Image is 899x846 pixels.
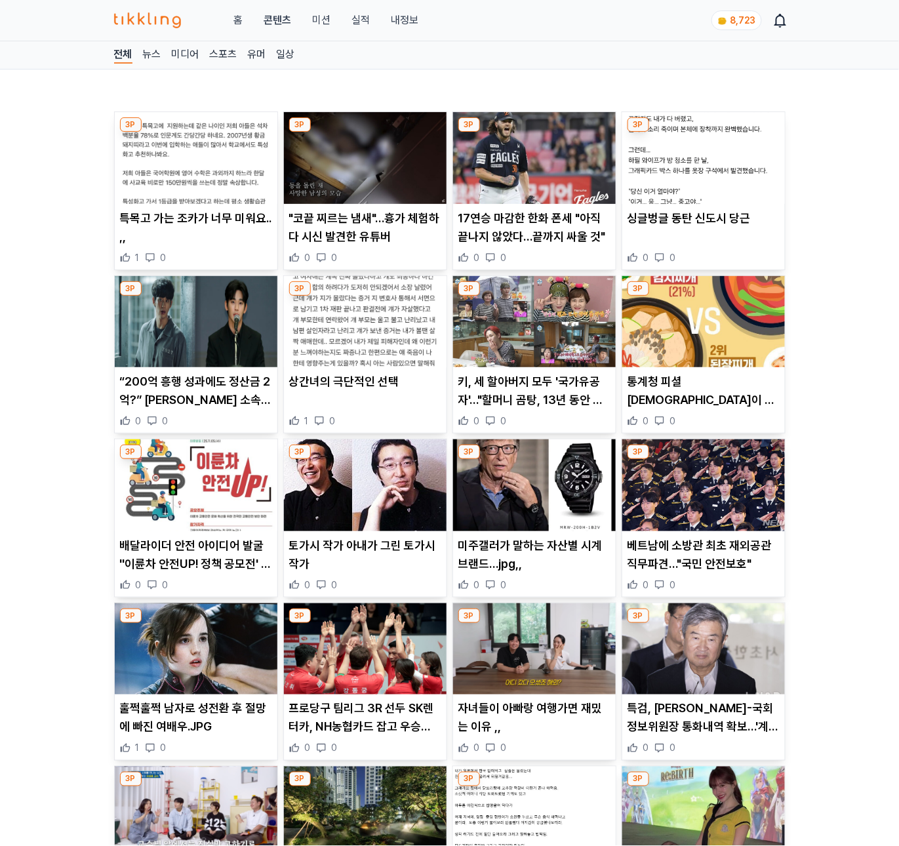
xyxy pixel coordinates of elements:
span: 0 [501,251,507,264]
a: 스포츠 [210,47,237,64]
img: “200억 흥행 성과에도 정산금 2억?” 김수현 소속사 공식 입장 [115,276,277,368]
a: 전체 [114,47,132,64]
div: 3P [628,117,649,132]
img: 특검, 조태용-국회 정보위원장 통화내역 확보…'계엄 미보고' 수사 [622,603,785,695]
span: 1 [136,251,140,264]
p: 토가시 작가 아내가 그린 토가시 작가 [289,536,441,573]
a: 뉴스 [143,47,161,64]
div: 3P 상간녀의 극단적인 선택 상간녀의 극단적인 선택 1 0 [283,275,447,434]
p: 자녀들이 아빠랑 여행가면 재밌는 이유 ,, [458,700,610,736]
span: 0 [163,414,169,428]
img: 통계청 피셜 한국인이 좋아하는 한식 탑 2 [622,276,785,368]
span: 1 [305,414,309,428]
div: 3P [120,609,142,623]
div: 3P "코끝 찌르는 냄새"…흉가 체험하다 시신 발견한 유튜버 "코끝 찌르는 냄새"…흉가 체험하다 시신 발견한 유튜버 0 0 [283,111,447,270]
span: 0 [305,251,311,264]
div: 3P [628,772,649,786]
div: 3P [289,445,311,459]
a: 콘텐츠 [264,12,291,28]
img: coin [717,16,728,26]
div: 3P [120,445,142,459]
div: 3P [458,281,480,296]
img: 미주갤러가 말하는 자산별 시계 브랜드…jpg,, [453,439,616,531]
p: 프로당구 팀리그 3R 선두 SK렌터카, NH농협카드 잡고 우승 [DEMOGRAPHIC_DATA] [289,700,441,736]
span: 0 [501,578,507,592]
button: 미션 [312,12,330,28]
span: 8,723 [730,15,756,26]
span: 0 [330,414,336,428]
span: 0 [474,578,480,592]
div: 3P [120,117,142,132]
span: 0 [161,742,167,755]
div: 3P [458,117,480,132]
span: 0 [670,742,676,755]
p: 키, 세 할아버지 모두 '국가유공자'…"할머니 곰탕, 13년 동안 냉동실" (나혼산) [458,373,610,409]
a: 일상 [277,47,295,64]
a: 내정보 [391,12,418,28]
span: 0 [332,578,338,592]
div: 3P 프로당구 팀리그 3R 선두 SK렌터카, NH농협카드 잡고 우승 성큼 프로당구 팀리그 3R 선두 SK렌터카, NH농협카드 잡고 우승 [DEMOGRAPHIC_DATA] 0 0 [283,603,447,761]
img: 베트남에 소방관 최초 재외공관 직무파견…"국민 안전보호" [622,439,785,531]
div: 3P 키, 세 할아버지 모두 '국가유공자'…"할머니 곰탕, 13년 동안 냉동실" (나혼산) 키, 세 할아버지 모두 '국가유공자'…"할머니 곰탕, 13년 동안 냉동실" (나혼산... [452,275,616,434]
span: 0 [643,578,649,592]
img: 훌쩍훌쩍 남자로 성전환 후 절망에 빠진 여배우.JPG [115,603,277,695]
img: 상간녀의 극단적인 선택 [284,276,447,368]
div: 3P 싱글벙글 동탄 신도시 당근 싱글벙글 동탄 신도시 당근 0 0 [622,111,786,270]
a: 유머 [248,47,266,64]
span: 0 [474,414,480,428]
p: 싱글벙글 동탄 신도시 당근 [628,209,780,228]
div: 3P “200억 흥행 성과에도 정산금 2억?” 김수현 소속사 공식 입장 “200억 흥행 성과에도 정산금 2억?” [PERSON_NAME] 소속사 공식 입장 0 0 [114,275,278,434]
a: 실적 [351,12,370,28]
div: 3P [289,772,311,786]
div: 3P [628,281,649,296]
span: 0 [643,742,649,755]
div: 3P 17연승 마감한 한화 폰세 "아직 끝나지 않았다…끝까지 싸울 것" 17연승 마감한 한화 폰세 "아직 끝나지 않았다…끝까지 싸울 것" 0 0 [452,111,616,270]
img: 17연승 마감한 한화 폰세 "아직 끝나지 않았다…끝까지 싸울 것" [453,112,616,204]
div: 3P 통계청 피셜 한국인이 좋아하는 한식 탑 2 통계청 피셜 [DEMOGRAPHIC_DATA]이 좋아하는 [DATE] 탑 2 0 0 [622,275,786,434]
span: 0 [474,742,480,755]
p: 미주갤러가 말하는 자산별 시계 브랜드…jpg,, [458,536,610,573]
div: 3P [628,445,649,459]
div: 3P [458,772,480,786]
img: 배달라이더 안전 아이디어 발굴 ''이륜차 안전UP! 정책 공모전' 개최 [115,439,277,531]
span: 0 [501,414,507,428]
p: 통계청 피셜 [DEMOGRAPHIC_DATA]이 좋아하는 [DATE] 탑 2 [628,373,780,409]
p: 베트남에 소방관 최초 재외공관 직무파견…"국민 안전보호" [628,536,780,573]
img: 티끌링 [114,12,182,28]
div: 3P [289,281,311,296]
p: 특목고 가는 조카가 너무 미워요.. ,, [120,209,272,246]
img: 특목고 가는 조카가 너무 미워요.. ,, [115,112,277,204]
img: 토가시 작가 아내가 그린 토가시 작가 [284,439,447,531]
span: 0 [501,742,507,755]
span: 0 [474,251,480,264]
div: 3P [458,445,480,459]
p: 배달라이더 안전 아이디어 발굴 ''이륜차 안전UP! 정책 공모전' 개최 [120,536,272,573]
p: 17연승 마감한 한화 폰세 "아직 끝나지 않았다…끝까지 싸울 것" [458,209,610,246]
span: 0 [305,578,311,592]
img: 프로당구 팀리그 3R 선두 SK렌터카, NH농협카드 잡고 우승 성큼 [284,603,447,695]
span: 0 [163,578,169,592]
span: 0 [136,578,142,592]
span: 1 [136,742,140,755]
div: 3P [120,772,142,786]
div: 3P 특검, 조태용-국회 정보위원장 통화내역 확보…'계엄 미보고' 수사 특검, [PERSON_NAME]-국회 정보위원장 통화내역 확보…'계엄 미보고' 수사 0 0 [622,603,786,761]
div: 3P 베트남에 소방관 최초 재외공관 직무파견…"국민 안전보호" 베트남에 소방관 최초 재외공관 직무파견…"국민 안전보호" 0 0 [622,439,786,597]
div: 3P [289,609,311,623]
div: 3P [628,609,649,623]
span: 0 [332,251,338,264]
p: "코끝 찌르는 냄새"…흉가 체험하다 시신 발견한 유튜버 [289,209,441,246]
span: 0 [332,742,338,755]
div: 3P [120,281,142,296]
div: 3P 배달라이더 안전 아이디어 발굴 ''이륜차 안전UP! 정책 공모전' 개최 배달라이더 안전 아이디어 발굴 ''이륜차 안전UP! 정책 공모전' 개최 0 0 [114,439,278,597]
span: 0 [643,251,649,264]
div: 3P [289,117,311,132]
p: 상간녀의 극단적인 선택 [289,373,441,391]
div: 3P 특목고 가는 조카가 너무 미워요.. ,, 특목고 가는 조카가 너무 미워요.. ,, 1 0 [114,111,278,270]
p: 특검, [PERSON_NAME]-국회 정보위원장 통화내역 확보…'계엄 미보고' 수사 [628,700,780,736]
img: 싱글벙글 동탄 신도시 당근 [622,112,785,204]
span: 0 [136,414,142,428]
span: 0 [643,414,649,428]
a: 미디어 [172,47,199,64]
span: 0 [161,251,167,264]
div: 3P 토가시 작가 아내가 그린 토가시 작가 토가시 작가 아내가 그린 토가시 작가 0 0 [283,439,447,597]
